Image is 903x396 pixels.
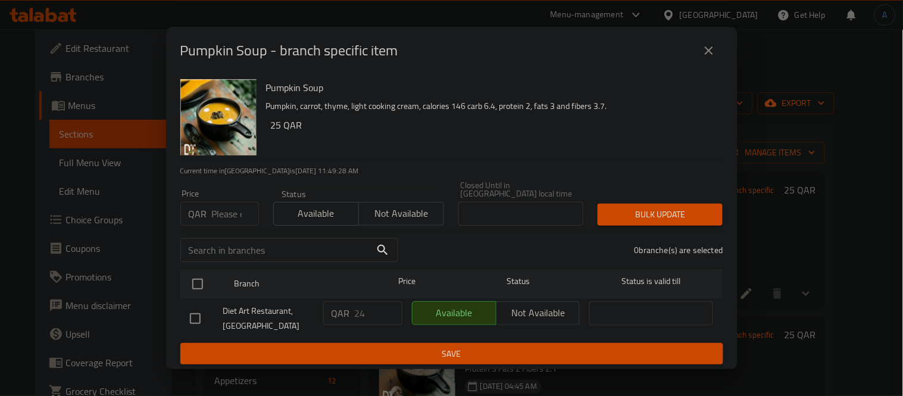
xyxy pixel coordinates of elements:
[223,304,314,333] span: Diet Art Restaurant, [GEOGRAPHIC_DATA]
[266,79,714,96] h6: Pumpkin Soup
[234,276,358,291] span: Branch
[180,343,723,365] button: Save
[589,274,713,289] span: Status is valid till
[607,207,713,222] span: Bulk update
[635,244,723,256] p: 0 branche(s) are selected
[364,205,439,222] span: Not available
[180,79,257,155] img: Pumpkin Soup
[180,166,723,176] p: Current time in [GEOGRAPHIC_DATA] is [DATE] 11:49:28 AM
[598,204,723,226] button: Bulk update
[273,202,359,226] button: Available
[367,274,446,289] span: Price
[456,274,580,289] span: Status
[266,99,714,114] p: Pumpkin, carrot, thyme, light cooking cream, calories 146 carb 6.4, protein 2, fats 3 and fibers ...
[358,202,444,226] button: Not available
[190,347,714,361] span: Save
[279,205,354,222] span: Available
[189,207,207,221] p: QAR
[695,36,723,65] button: close
[271,117,714,133] h6: 25 QAR
[180,41,398,60] h2: Pumpkin Soup - branch specific item
[332,306,350,320] p: QAR
[180,238,371,262] input: Search in branches
[212,202,259,226] input: Please enter price
[355,301,402,325] input: Please enter price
